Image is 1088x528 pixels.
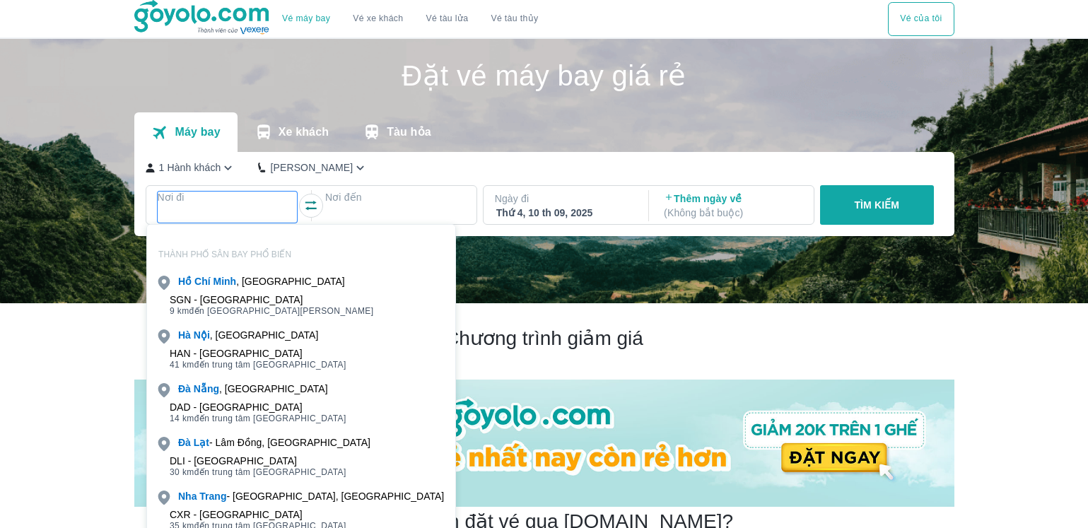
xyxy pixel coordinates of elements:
p: Ngày đi [495,192,635,206]
span: đến trung tâm [GEOGRAPHIC_DATA] [170,359,346,370]
b: Đà [178,383,191,394]
b: Nội [194,329,210,341]
p: 1 Hành khách [159,160,221,175]
a: Vé xe khách [353,13,403,24]
b: Trang [199,491,226,502]
button: TÌM KIẾM [820,185,934,225]
span: 30 km [170,467,194,477]
div: DAD - [GEOGRAPHIC_DATA] [170,401,346,413]
p: ( Không bắt buộc ) [664,206,801,220]
b: Minh [213,276,236,287]
img: banner-home [134,380,954,507]
h2: Chương trình giảm giá [134,326,954,351]
p: [PERSON_NAME] [270,160,353,175]
button: Vé tàu thủy [479,2,549,36]
button: 1 Hành khách [146,160,236,175]
b: Hồ [178,276,192,287]
div: DLI - [GEOGRAPHIC_DATA] [170,455,346,467]
div: Thứ 4, 10 th 09, 2025 [496,206,633,220]
span: đến trung tâm [GEOGRAPHIC_DATA] [170,413,346,424]
b: Lạt [194,437,209,448]
p: Tàu hỏa [387,125,431,139]
a: Vé máy bay [282,13,330,24]
b: Hà [178,329,191,341]
div: choose transportation mode [271,2,549,36]
p: Nơi đi [158,190,298,204]
span: 41 km [170,360,194,370]
div: - [GEOGRAPHIC_DATA], [GEOGRAPHIC_DATA] [178,489,444,503]
p: Xe khách [279,125,329,139]
a: Vé tàu lửa [415,2,480,36]
p: Thêm ngày về [664,192,801,220]
span: 9 km [170,306,189,316]
div: SGN - [GEOGRAPHIC_DATA] [170,294,374,305]
p: Máy bay [175,125,220,139]
b: Đà [178,437,191,448]
b: Nẵng [194,383,219,394]
h1: Đặt vé máy bay giá rẻ [134,61,954,90]
div: choose transportation mode [888,2,954,36]
div: , [GEOGRAPHIC_DATA] [178,328,318,342]
span: đến [GEOGRAPHIC_DATA][PERSON_NAME] [170,305,374,317]
p: TÌM KIẾM [854,198,899,212]
div: , [GEOGRAPHIC_DATA] [178,382,328,396]
div: transportation tabs [134,112,448,152]
div: CXR - [GEOGRAPHIC_DATA] [170,509,346,520]
div: , [GEOGRAPHIC_DATA] [178,274,345,288]
span: 14 km [170,413,194,423]
p: Nơi đến [325,190,465,204]
span: đến trung tâm [GEOGRAPHIC_DATA] [170,467,346,478]
div: - Lâm Đồng, [GEOGRAPHIC_DATA] [178,435,370,450]
button: Vé của tôi [888,2,954,36]
b: Nha [178,491,197,502]
div: HAN - [GEOGRAPHIC_DATA] [170,348,346,359]
b: Chí [194,276,211,287]
button: [PERSON_NAME] [258,160,368,175]
p: THÀNH PHỐ SÂN BAY PHỔ BIẾN [147,249,455,260]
